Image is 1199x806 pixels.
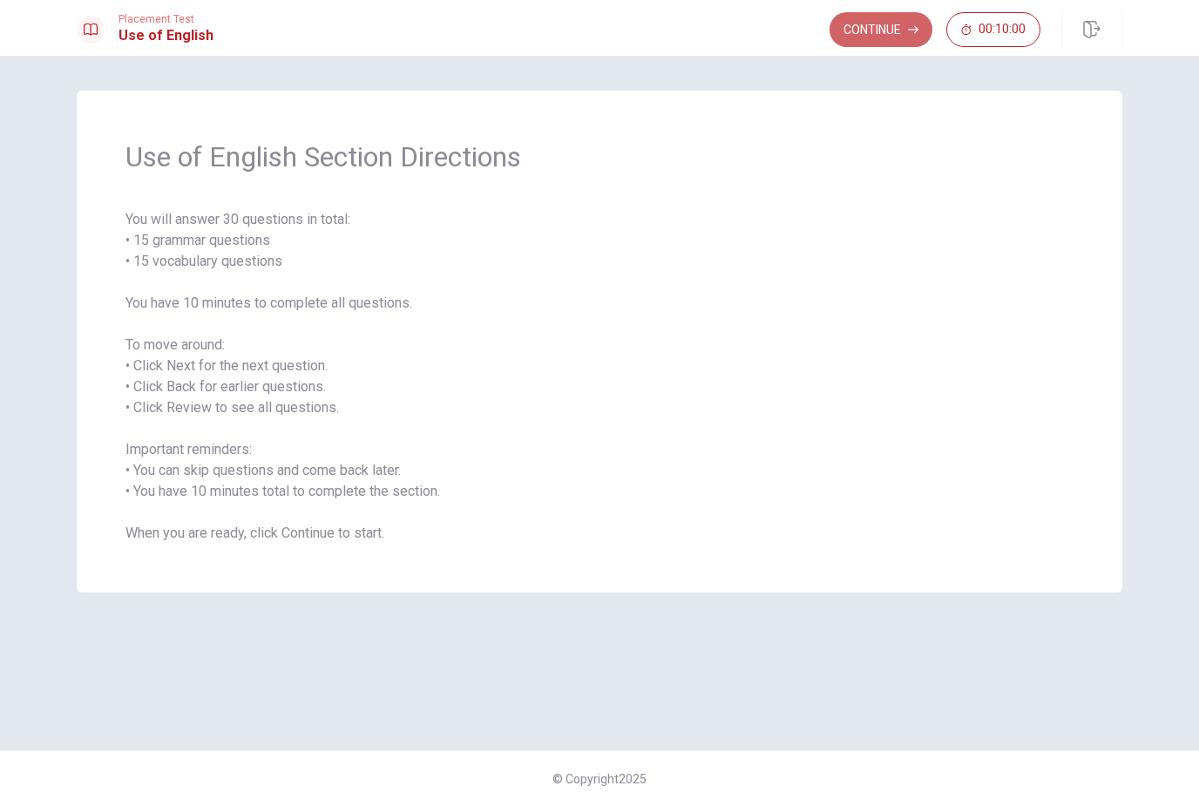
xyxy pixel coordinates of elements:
h1: Use of English [119,25,213,46]
span: Placement Test [119,13,213,25]
button: 00:10:00 [946,12,1040,47]
span: 00:10:00 [979,23,1026,37]
span: You will answer 30 questions in total: • 15 grammar questions • 15 vocabulary questions You have ... [125,209,1074,544]
span: © Copyright 2025 [552,772,647,786]
button: Continue [830,12,932,47]
span: Use of English Section Directions [125,139,1074,174]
